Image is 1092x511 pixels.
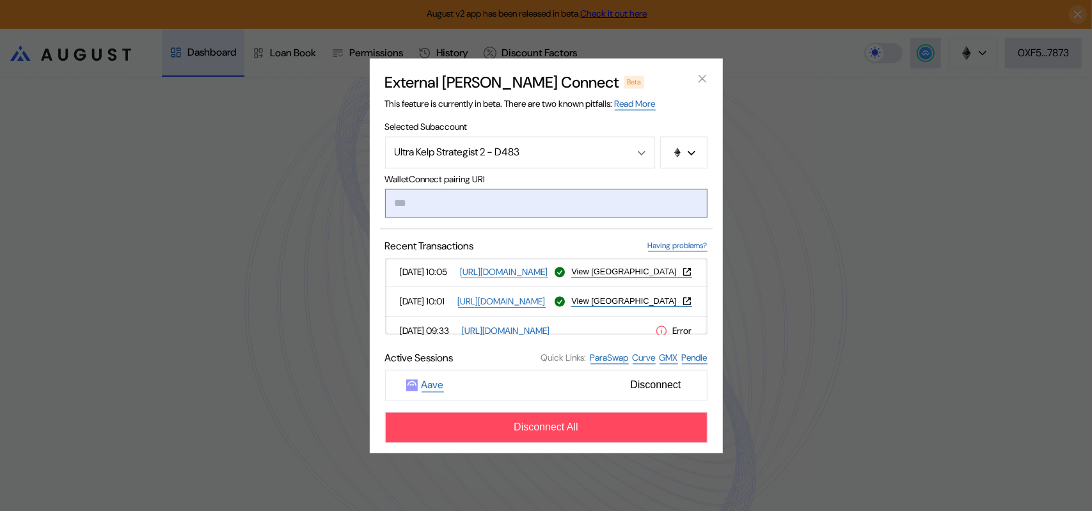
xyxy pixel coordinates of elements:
[385,173,708,185] span: WalletConnect pairing URI
[458,295,546,308] a: [URL][DOMAIN_NAME]
[655,324,692,338] div: Error
[571,296,692,307] a: View [GEOGRAPHIC_DATA]
[406,379,418,391] img: Aave
[400,296,453,308] span: [DATE] 10:01
[461,266,548,278] a: [URL][DOMAIN_NAME]
[633,352,656,364] a: Curve
[571,267,692,277] button: View [GEOGRAPHIC_DATA]
[571,267,692,278] a: View [GEOGRAPHIC_DATA]
[660,352,678,364] a: GMX
[692,68,713,89] button: close modal
[571,296,692,306] button: View [GEOGRAPHIC_DATA]
[385,351,454,365] span: Active Sessions
[672,147,683,157] img: chain logo
[385,412,708,443] button: Disconnect All
[660,136,708,168] button: chain logo
[625,374,686,396] span: Disconnect
[514,421,578,433] span: Disconnect All
[385,98,656,109] span: This feature is currently in beta. There are two known pitfalls:
[463,325,550,337] a: [URL][DOMAIN_NAME]
[541,352,587,364] span: Quick Links:
[395,146,618,159] div: Ultra Kelp Strategist 2 - D483
[648,240,708,251] a: Having problems?
[422,378,444,392] a: Aave
[624,75,645,88] div: Beta
[682,352,708,364] a: Pendle
[385,72,619,92] h2: External [PERSON_NAME] Connect
[385,370,708,400] button: AaveAaveDisconnect
[385,136,655,168] button: Open menu
[400,326,457,337] span: [DATE] 09:33
[590,352,629,364] a: ParaSwap
[385,239,474,253] span: Recent Transactions
[400,267,455,278] span: [DATE] 10:05
[615,98,656,110] a: Read More
[385,121,708,132] span: Selected Subaccount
